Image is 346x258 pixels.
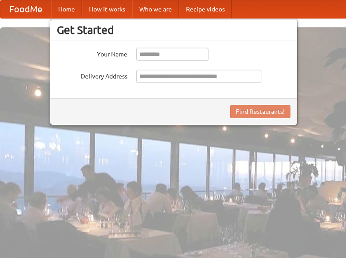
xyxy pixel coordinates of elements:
[57,48,127,59] label: Your Name
[0,0,51,18] a: FoodMe
[230,105,290,118] button: Find Restaurants!
[51,0,82,18] a: Home
[82,0,132,18] a: How it works
[132,0,179,18] a: Who we are
[57,23,290,37] h3: Get Started
[179,0,232,18] a: Recipe videos
[57,70,127,81] label: Delivery Address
